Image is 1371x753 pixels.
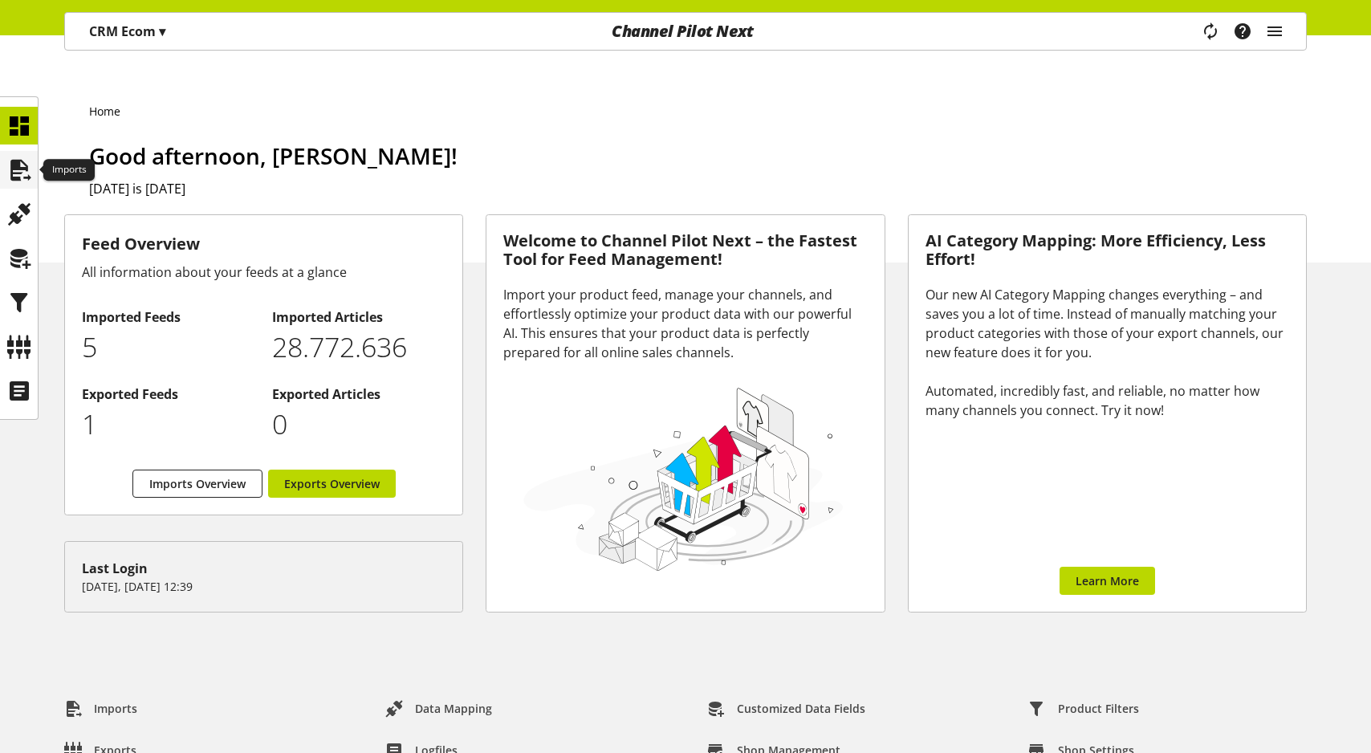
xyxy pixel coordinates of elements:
[89,22,165,41] p: CRM Ecom
[926,232,1289,268] h3: AI Category Mapping: More Efficiency, Less Effort!
[43,159,95,181] div: Imports
[503,232,867,268] h3: Welcome to Channel Pilot Next – the Fastest Tool for Feed Management!
[272,385,445,404] h2: Exported Articles
[1060,567,1155,595] a: Learn More
[272,307,445,327] h2: Imported Articles
[1076,572,1139,589] span: Learn More
[82,559,445,578] div: Last Login
[159,22,165,40] span: ▾
[82,263,445,282] div: All information about your feeds at a glance
[89,140,458,171] span: Good afternoon, [PERSON_NAME]!
[519,382,847,575] img: 78e1b9dcff1e8392d83655fcfc870417.svg
[82,385,255,404] h2: Exported Feeds
[415,700,492,717] span: Data Mapping
[64,12,1307,51] nav: main navigation
[694,694,878,723] a: Customized Data Fields
[82,307,255,327] h2: Imported Feeds
[94,700,137,717] span: Imports
[82,404,255,445] p: 1
[51,694,150,723] a: Imports
[268,470,396,498] a: Exports Overview
[132,470,262,498] a: Imports Overview
[926,285,1289,420] div: Our new AI Category Mapping changes everything – and saves you a lot of time. Instead of manually...
[1058,700,1139,717] span: Product Filters
[149,475,246,492] span: Imports Overview
[284,475,380,492] span: Exports Overview
[372,694,505,723] a: Data Mapping
[503,285,867,362] div: Import your product feed, manage your channels, and effortlessly optimize your product data with ...
[1015,694,1152,723] a: Product Filters
[82,327,255,368] p: 5
[82,578,445,595] p: [DATE], [DATE] 12:39
[272,404,445,445] p: 0
[272,327,445,368] p: 28772636
[82,232,445,256] h3: Feed Overview
[89,179,1307,198] h2: [DATE] is [DATE]
[737,700,865,717] span: Customized Data Fields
